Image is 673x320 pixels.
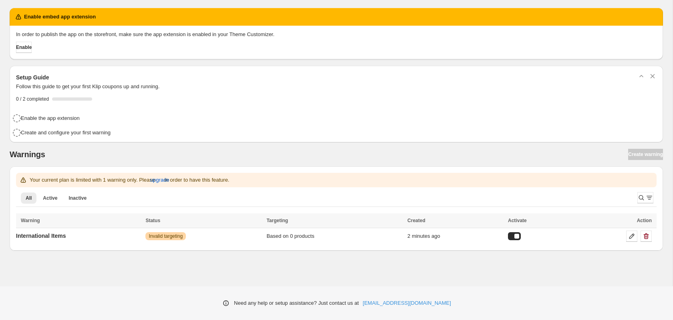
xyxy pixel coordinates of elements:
[145,218,160,223] span: Status
[16,30,657,38] p: In order to publish the app on the storefront, make sure the app extension is enabled in your The...
[24,13,96,21] h2: Enable embed app extension
[21,114,80,122] h4: Enable the app extension
[21,129,111,137] h4: Create and configure your first warning
[43,195,57,201] span: Active
[16,232,66,240] p: International Items
[407,232,503,240] div: 2 minutes ago
[16,73,49,81] h3: Setup Guide
[637,192,653,203] button: Search and filter results
[16,42,32,53] button: Enable
[149,233,183,239] span: Invalid targeting
[69,195,87,201] span: Inactive
[150,176,169,184] span: upgrade
[266,218,288,223] span: Targeting
[16,96,49,102] span: 0 / 2 completed
[10,150,45,159] h2: Warnings
[363,299,451,307] a: [EMAIL_ADDRESS][DOMAIN_NAME]
[26,195,32,201] span: All
[407,218,425,223] span: Created
[30,176,229,184] p: Your current plan is limited with 1 warning only. Please in order to have this feature.
[21,218,40,223] span: Warning
[16,229,66,242] a: International Items
[637,218,652,223] span: Action
[266,232,403,240] div: Based on 0 products
[16,83,657,91] p: Follow this guide to get your first Klip coupons up and running.
[16,44,32,51] span: Enable
[150,174,169,186] button: upgrade
[508,218,527,223] span: Activate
